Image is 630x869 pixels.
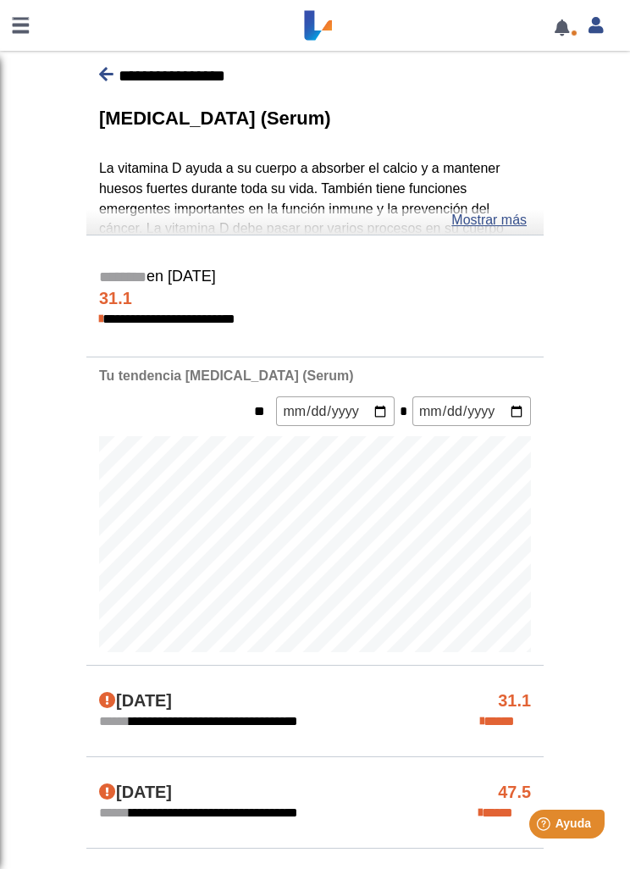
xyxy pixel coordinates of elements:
[451,210,527,230] a: Mostrar más
[99,158,531,361] p: La vitamina D ayuda a su cuerpo a absorber el calcio y a mantener huesos fuertes durante toda su ...
[99,368,353,383] b: Tu tendencia [MEDICAL_DATA] (Serum)
[479,803,611,850] iframe: Help widget launcher
[412,396,531,426] input: mm/dd/yyyy
[99,268,531,287] h5: en [DATE]
[99,108,331,129] b: [MEDICAL_DATA] (Serum)
[276,396,395,426] input: mm/dd/yyyy
[99,783,172,803] h4: [DATE]
[99,691,172,711] h4: [DATE]
[498,691,531,711] h4: 31.1
[498,783,531,803] h4: 47.5
[99,289,531,309] h4: 31.1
